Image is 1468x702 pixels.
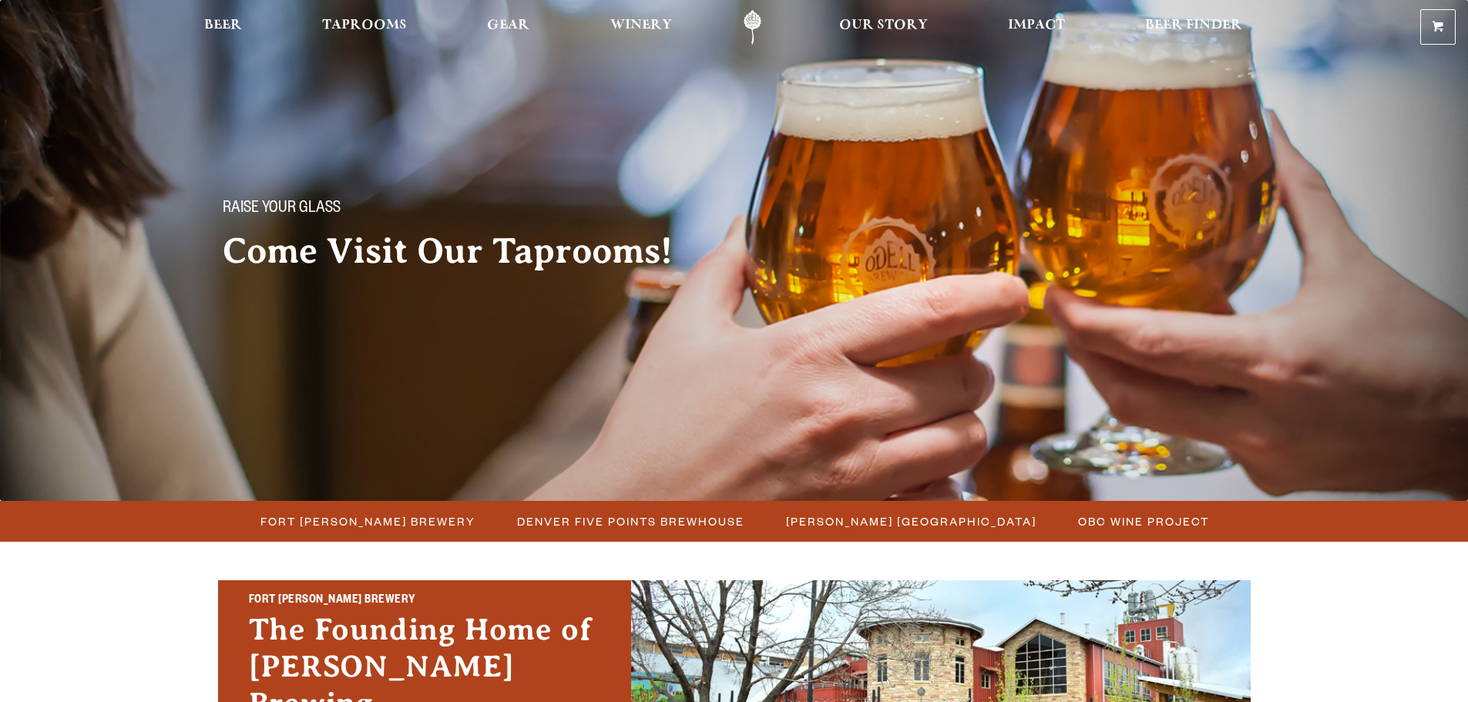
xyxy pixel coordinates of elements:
[724,10,781,45] a: Odell Home
[204,19,242,32] span: Beer
[517,510,744,532] span: Denver Five Points Brewhouse
[1078,510,1209,532] span: OBC Wine Project
[998,10,1075,45] a: Impact
[600,10,682,45] a: Winery
[223,232,704,270] h2: Come Visit Our Taprooms!
[829,10,938,45] a: Our Story
[194,10,252,45] a: Beer
[223,200,341,220] span: Raise your glass
[322,19,407,32] span: Taprooms
[1008,19,1065,32] span: Impact
[1135,10,1252,45] a: Beer Finder
[260,510,475,532] span: Fort [PERSON_NAME] Brewery
[249,591,600,611] h2: Fort [PERSON_NAME] Brewery
[251,510,483,532] a: Fort [PERSON_NAME] Brewery
[508,510,752,532] a: Denver Five Points Brewhouse
[477,10,539,45] a: Gear
[487,19,529,32] span: Gear
[610,19,672,32] span: Winery
[839,19,928,32] span: Our Story
[312,10,417,45] a: Taprooms
[1145,19,1242,32] span: Beer Finder
[1069,510,1217,532] a: OBC Wine Project
[777,510,1044,532] a: [PERSON_NAME] [GEOGRAPHIC_DATA]
[786,510,1036,532] span: [PERSON_NAME] [GEOGRAPHIC_DATA]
